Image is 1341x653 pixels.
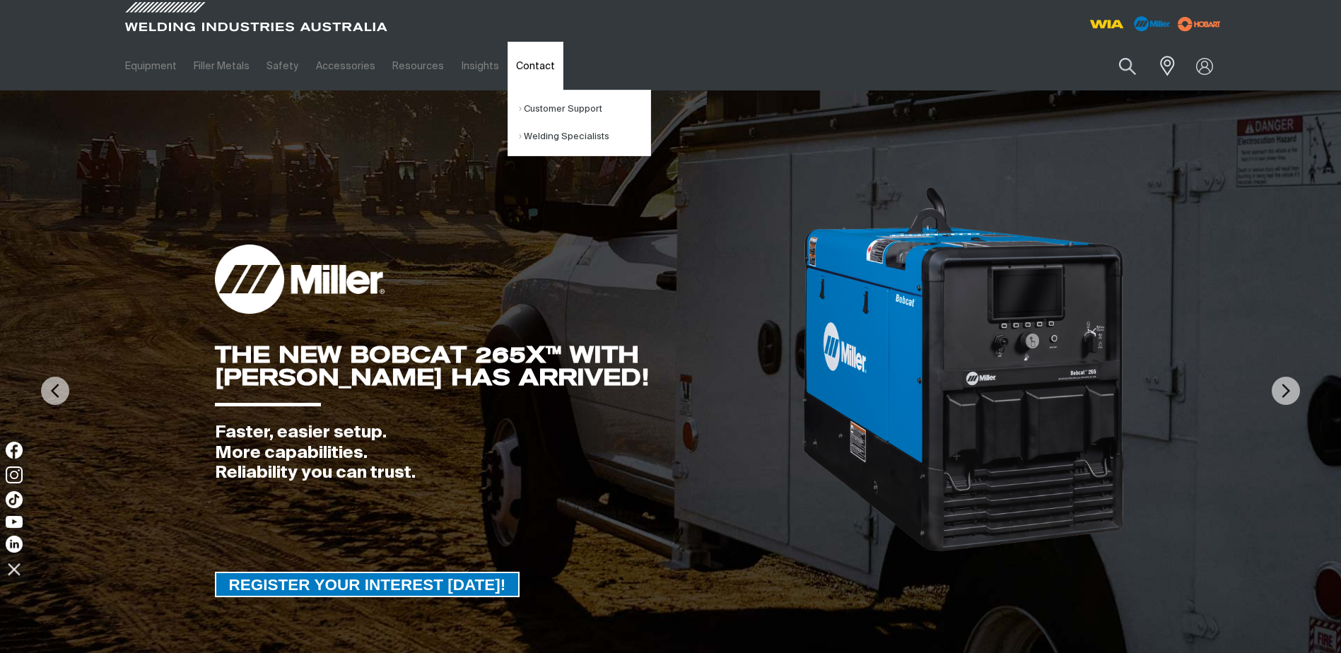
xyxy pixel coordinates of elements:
[6,536,23,553] img: LinkedIn
[308,42,384,90] a: Accessories
[117,42,185,90] a: Equipment
[1173,13,1225,35] img: miller
[41,377,69,405] img: PrevArrow
[2,557,26,581] img: hide socials
[508,42,563,90] a: Contact
[1272,377,1300,405] img: NextArrow
[1103,49,1152,83] button: Search products
[215,423,802,483] div: Faster, easier setup. More capabilities. Reliability you can trust.
[258,42,307,90] a: Safety
[185,42,258,90] a: Filler Metals
[452,42,507,90] a: Insights
[384,42,452,90] a: Resources
[6,516,23,528] img: YouTube
[117,42,948,90] nav: Main
[6,491,23,508] img: TikTok
[519,95,650,123] a: Customer Support
[215,343,802,389] div: THE NEW BOBCAT 265X™ WITH [PERSON_NAME] HAS ARRIVED!
[1085,49,1151,83] input: Product name or item number...
[6,466,23,483] img: Instagram
[215,572,520,597] a: REGISTER YOUR INTEREST TODAY!
[519,123,650,151] a: Welding Specialists
[508,90,651,156] ul: Contact Submenu
[6,442,23,459] img: Facebook
[216,572,519,597] span: REGISTER YOUR INTEREST [DATE]!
